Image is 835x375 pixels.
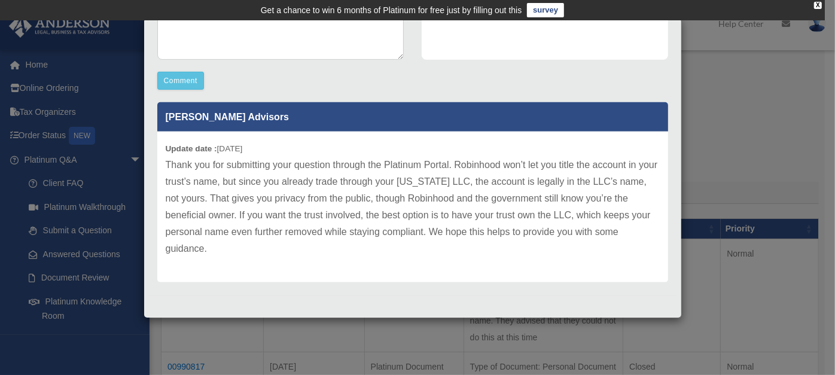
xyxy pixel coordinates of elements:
p: [PERSON_NAME] Advisors [157,102,668,132]
b: Update date : [166,144,217,153]
a: survey [527,3,564,17]
div: Get a chance to win 6 months of Platinum for free just by filling out this [261,3,522,17]
button: Comment [157,72,205,90]
p: Thank you for submitting your question through the Platinum Portal. Robinhood won’t let you title... [166,157,660,257]
div: close [814,2,822,9]
small: [DATE] [166,144,243,153]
